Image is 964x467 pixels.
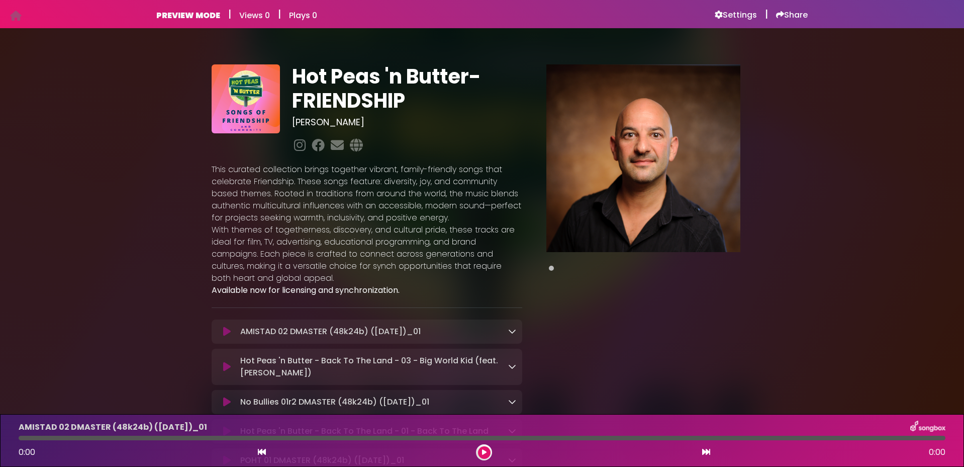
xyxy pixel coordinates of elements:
span: 0:00 [19,446,35,458]
h5: | [278,8,281,20]
span: 0:00 [929,446,945,458]
strong: Available now for licensing and synchronization. [212,284,400,296]
p: AMISTAD 02 DMASTER (48k24b) ([DATE])_01 [240,326,421,338]
h1: Hot Peas 'n Butter-FRIENDSHIP [292,64,522,113]
h5: | [228,8,231,20]
h6: Plays 0 [289,11,317,20]
a: Settings [715,10,757,20]
p: With themes of togetherness, discovery, and cultural pride, these tracks are ideal for film, TV, ... [212,224,522,284]
h6: Views 0 [239,11,270,20]
img: Nb2V0oDsR8KyoFhcTmwg [212,64,280,133]
img: Main Media [546,64,740,252]
h3: [PERSON_NAME] [292,117,522,128]
p: Hot Peas 'n Butter - Back To The Land - 03 - Big World Kid (feat. [PERSON_NAME]) [240,355,508,379]
img: songbox-logo-white.png [910,421,945,434]
p: AMISTAD 02 DMASTER (48k24b) ([DATE])_01 [19,421,207,433]
p: No Bullies 01r2 DMASTER (48k24b) ([DATE])_01 [240,396,429,408]
h6: PREVIEW MODE [156,11,220,20]
h5: | [765,8,768,20]
a: Share [776,10,808,20]
p: This curated collection brings together vibrant, family-friendly songs that celebrate Friendship.... [212,164,522,224]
